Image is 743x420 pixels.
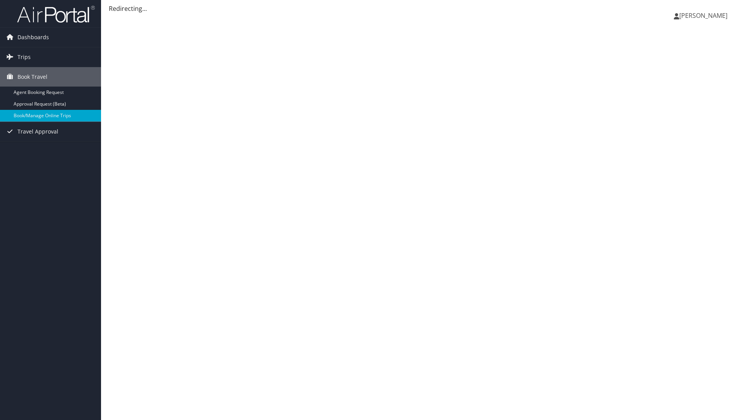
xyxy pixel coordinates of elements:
[679,11,727,20] span: [PERSON_NAME]
[17,5,95,23] img: airportal-logo.png
[17,122,58,141] span: Travel Approval
[674,4,735,27] a: [PERSON_NAME]
[17,67,47,87] span: Book Travel
[109,4,735,13] div: Redirecting...
[17,47,31,67] span: Trips
[17,28,49,47] span: Dashboards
